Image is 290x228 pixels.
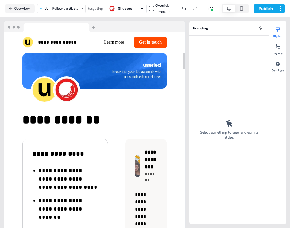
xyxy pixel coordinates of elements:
[5,4,35,13] button: Overview
[88,6,103,12] div: targeting
[269,42,286,55] button: Layers
[134,37,167,48] button: Get in touch
[269,25,286,38] button: Styles
[22,53,167,89] img: Image
[97,37,167,48] div: Learn moreGet in touch
[135,155,140,177] img: Contact photo
[189,21,269,36] div: Branding
[45,6,79,12] div: JJ - Follow up discovery template 2025 Copy
[118,6,132,12] div: Sitecore
[99,37,129,48] button: Learn more
[155,2,179,15] div: Override template
[198,130,260,140] div: Select something to view and edit it’s styles.
[269,59,286,72] button: Settings
[254,4,276,13] button: Publish
[106,4,147,13] button: Sitecore
[4,21,98,32] img: Browser topbar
